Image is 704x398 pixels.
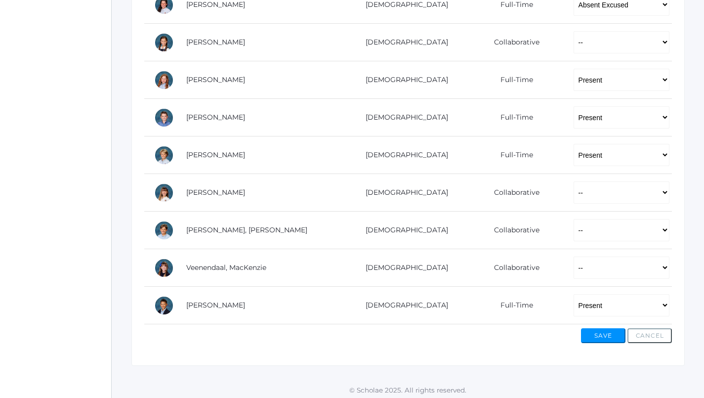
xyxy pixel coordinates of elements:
div: Scarlett Maurer [154,33,174,52]
button: Save [581,328,625,343]
a: Veenendaal, MacKenzie [186,263,266,272]
td: Collaborative [462,249,563,287]
td: [DEMOGRAPHIC_DATA] [344,212,463,249]
td: Full-Time [462,287,563,324]
td: [DEMOGRAPHIC_DATA] [344,61,463,99]
td: [DEMOGRAPHIC_DATA] [344,136,463,174]
td: Collaborative [462,212,563,249]
a: [PERSON_NAME] [186,188,245,197]
td: Full-Time [462,61,563,99]
a: [PERSON_NAME] [186,150,245,159]
td: [DEMOGRAPHIC_DATA] [344,287,463,324]
td: Collaborative [462,24,563,61]
td: [DEMOGRAPHIC_DATA] [344,174,463,212]
td: Full-Time [462,136,563,174]
div: Huck Thompson [154,221,174,240]
td: [DEMOGRAPHIC_DATA] [344,24,463,61]
a: [PERSON_NAME], [PERSON_NAME] [186,225,307,234]
a: [PERSON_NAME] [186,301,245,310]
a: [PERSON_NAME] [186,38,245,46]
a: [PERSON_NAME] [186,75,245,84]
div: Elijah Waite [154,296,174,315]
td: Collaborative [462,174,563,212]
div: Keilani Taylor [154,183,174,203]
div: Hunter Reid [154,108,174,128]
div: William Sigwing [154,145,174,165]
td: [DEMOGRAPHIC_DATA] [344,99,463,136]
td: Full-Time [462,99,563,136]
a: [PERSON_NAME] [186,113,245,122]
div: Adeline Porter [154,70,174,90]
td: [DEMOGRAPHIC_DATA] [344,249,463,287]
button: Cancel [627,328,672,343]
p: © Scholae 2025. All rights reserved. [112,385,704,395]
div: MacKenzie Veenendaal [154,258,174,278]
